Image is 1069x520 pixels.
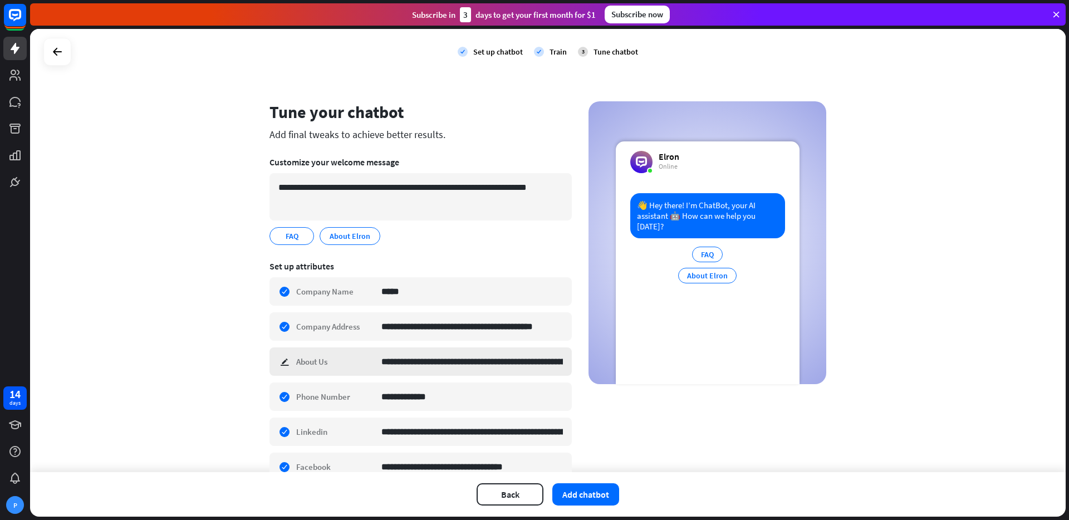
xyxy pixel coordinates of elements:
button: Open LiveChat chat widget [9,4,42,38]
div: FAQ [692,247,723,262]
div: Tune chatbot [594,47,638,57]
div: 3 [460,7,471,22]
div: days [9,399,21,407]
div: 👋 Hey there! I’m ChatBot, your AI assistant 🤖 How can we help you [DATE]? [630,193,785,238]
div: Subscribe now [605,6,670,23]
div: Customize your welcome message [269,156,572,168]
div: Tune your chatbot [269,101,572,122]
div: Set up chatbot [473,47,523,57]
span: FAQ [285,230,300,242]
div: 14 [9,389,21,399]
div: Train [550,47,567,57]
span: About Elron [328,230,371,242]
div: Online [659,162,679,171]
button: Add chatbot [552,483,619,506]
div: P [6,496,24,514]
div: Add final tweaks to achieve better results. [269,128,572,141]
div: About Elron [678,268,737,283]
i: check [458,47,468,57]
div: 3 [578,47,588,57]
button: Back [477,483,543,506]
div: Subscribe in days to get your first month for $1 [412,7,596,22]
div: Elron [659,151,679,162]
a: 14 days [3,386,27,410]
div: Set up attributes [269,261,572,272]
i: check [534,47,544,57]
